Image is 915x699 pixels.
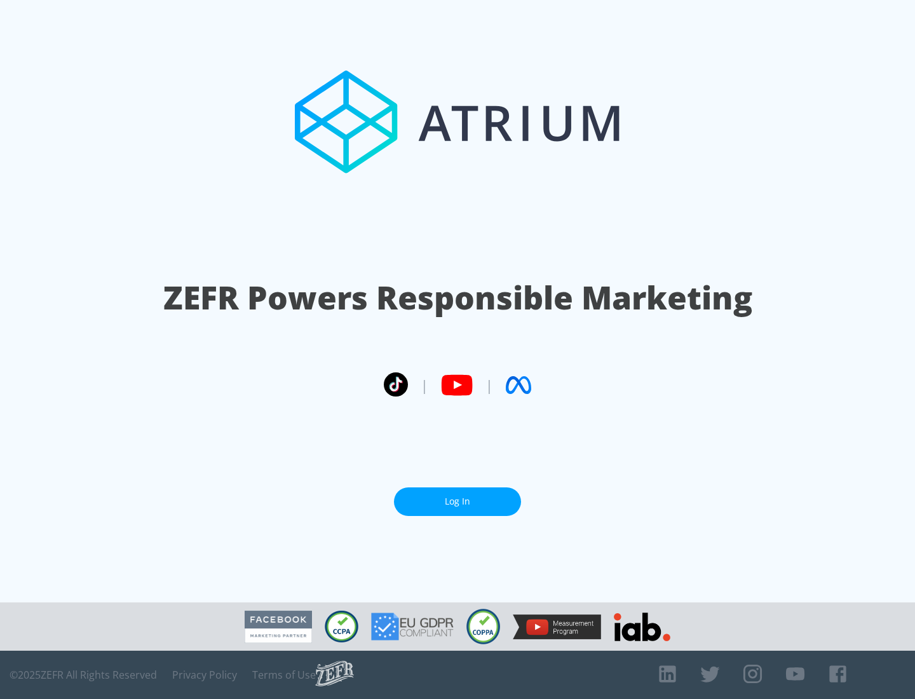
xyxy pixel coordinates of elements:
span: © 2025 ZEFR All Rights Reserved [10,668,157,681]
img: COPPA Compliant [466,609,500,644]
img: CCPA Compliant [325,611,358,642]
span: | [485,376,493,395]
a: Privacy Policy [172,668,237,681]
span: | [421,376,428,395]
img: Facebook Marketing Partner [245,611,312,643]
a: Log In [394,487,521,516]
img: YouTube Measurement Program [513,614,601,639]
a: Terms of Use [252,668,316,681]
img: IAB [614,613,670,641]
h1: ZEFR Powers Responsible Marketing [163,276,752,320]
img: GDPR Compliant [371,613,454,641]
